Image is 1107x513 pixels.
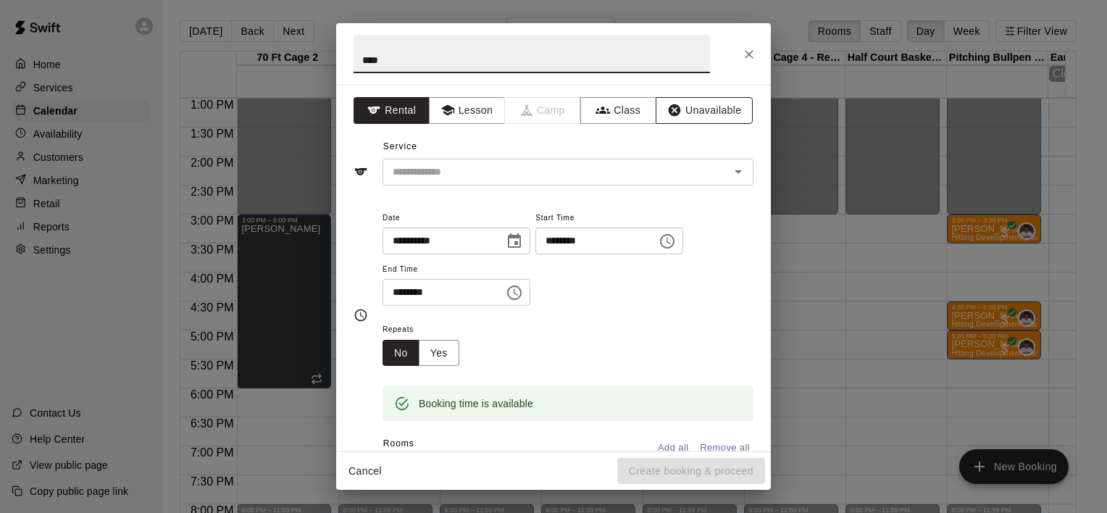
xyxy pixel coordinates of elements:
[383,141,417,151] span: Service
[429,97,505,124] button: Lesson
[383,209,530,228] span: Date
[354,308,368,322] svg: Timing
[728,162,748,182] button: Open
[383,320,471,340] span: Repeats
[419,391,533,417] div: Booking time is available
[500,227,529,256] button: Choose date, selected date is Aug 15, 2025
[354,97,430,124] button: Rental
[650,437,696,459] button: Add all
[580,97,656,124] button: Class
[535,209,683,228] span: Start Time
[354,164,368,179] svg: Service
[653,227,682,256] button: Choose time, selected time is 6:30 PM
[736,41,762,67] button: Close
[383,340,459,367] div: outlined button group
[383,438,414,449] span: Rooms
[419,340,459,367] button: Yes
[342,458,388,485] button: Cancel
[656,97,753,124] button: Unavailable
[696,437,753,459] button: Remove all
[505,97,581,124] span: Camps can only be created in the Services page
[383,340,419,367] button: No
[383,260,530,280] span: End Time
[500,278,529,307] button: Choose time, selected time is 7:00 PM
